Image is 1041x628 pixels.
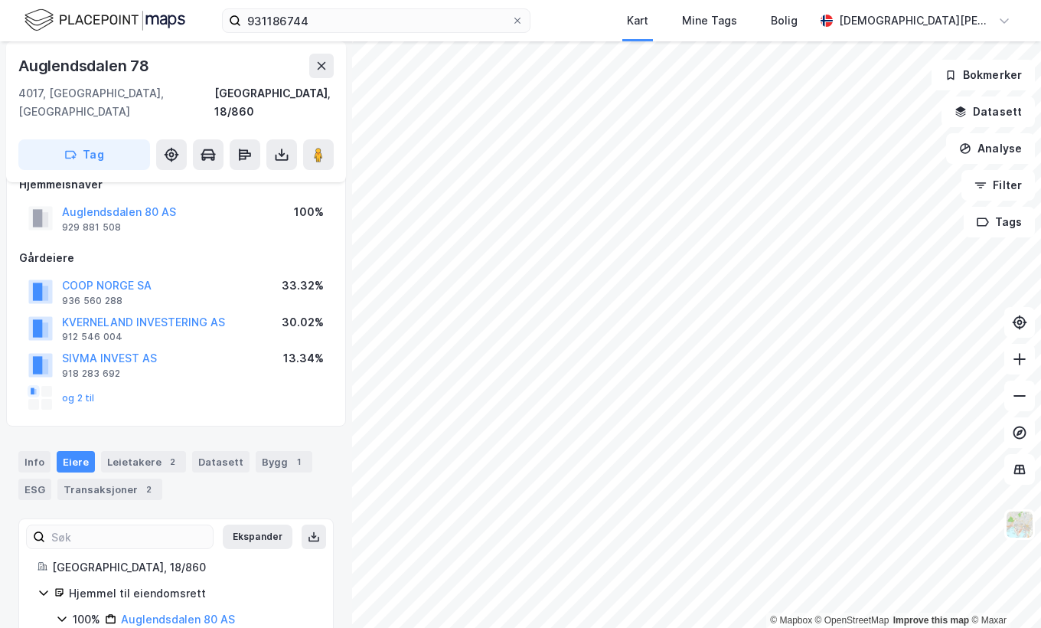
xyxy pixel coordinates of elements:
[1005,510,1034,539] img: Z
[282,313,324,332] div: 30.02%
[141,482,156,497] div: 2
[627,11,648,30] div: Kart
[223,525,292,549] button: Ekspander
[964,554,1041,628] iframe: Chat Widget
[62,221,121,234] div: 929 881 508
[961,170,1035,201] button: Filter
[282,276,324,295] div: 33.32%
[69,584,315,603] div: Hjemmel til eiendomsrett
[57,451,95,473] div: Eiere
[771,11,798,30] div: Bolig
[52,558,315,577] div: [GEOGRAPHIC_DATA], 18/860
[101,451,186,473] div: Leietakere
[294,203,324,221] div: 100%
[62,368,120,380] div: 918 283 692
[291,454,306,469] div: 1
[893,615,969,626] a: Improve this map
[18,84,214,121] div: 4017, [GEOGRAPHIC_DATA], [GEOGRAPHIC_DATA]
[682,11,737,30] div: Mine Tags
[214,84,334,121] div: [GEOGRAPHIC_DATA], 18/860
[24,7,185,34] img: logo.f888ab2527a4732fd821a326f86c7f29.svg
[19,249,333,267] div: Gårdeiere
[256,451,312,473] div: Bygg
[18,139,150,170] button: Tag
[62,331,122,343] div: 912 546 004
[57,479,162,500] div: Transaksjoner
[964,207,1035,237] button: Tags
[770,615,812,626] a: Mapbox
[18,451,51,473] div: Info
[62,295,122,307] div: 936 560 288
[839,11,992,30] div: [DEMOGRAPHIC_DATA][PERSON_NAME][DEMOGRAPHIC_DATA]
[18,479,51,500] div: ESG
[121,613,235,626] a: Auglendsdalen 80 AS
[19,175,333,194] div: Hjemmelshaver
[964,554,1041,628] div: Kontrollprogram for chat
[18,54,152,78] div: Auglendsdalen 78
[241,9,511,32] input: Søk på adresse, matrikkel, gårdeiere, leietakere eller personer
[192,451,250,473] div: Datasett
[45,525,213,548] input: Søk
[941,96,1035,127] button: Datasett
[946,133,1035,164] button: Analyse
[815,615,889,626] a: OpenStreetMap
[165,454,180,469] div: 2
[932,60,1035,90] button: Bokmerker
[283,349,324,368] div: 13.34%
